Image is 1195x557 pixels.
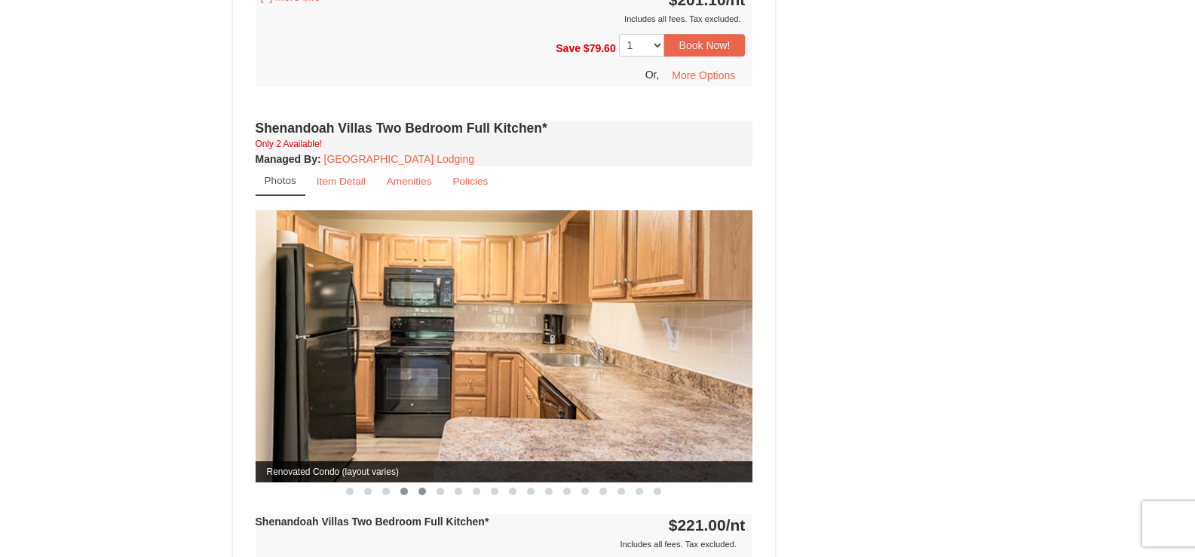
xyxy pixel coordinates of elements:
[256,537,746,552] div: Includes all fees. Tax excluded.
[256,153,321,165] strong: :
[307,167,375,196] a: Item Detail
[662,64,745,87] button: More Options
[377,167,442,196] a: Amenities
[556,41,581,54] span: Save
[256,11,746,26] div: Includes all fees. Tax excluded.
[256,153,317,165] span: Managed By
[265,175,296,186] small: Photos
[256,461,753,482] span: Renovated Condo (layout varies)
[452,176,488,187] small: Policies
[256,139,322,149] small: Only 2 Available!
[726,516,746,534] span: /nt
[645,69,660,81] span: Or,
[443,167,498,196] a: Policies
[324,153,474,165] a: [GEOGRAPHIC_DATA] Lodging
[317,176,366,187] small: Item Detail
[387,176,432,187] small: Amenities
[256,167,305,196] a: Photos
[584,41,616,54] span: $79.60
[256,121,753,136] h4: Shenandoah Villas Two Bedroom Full Kitchen*
[664,34,746,57] button: Book Now!
[256,210,753,482] img: Renovated Condo (layout varies)
[669,516,746,534] strong: $221.00
[256,516,489,528] strong: Shenandoah Villas Two Bedroom Full Kitchen*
